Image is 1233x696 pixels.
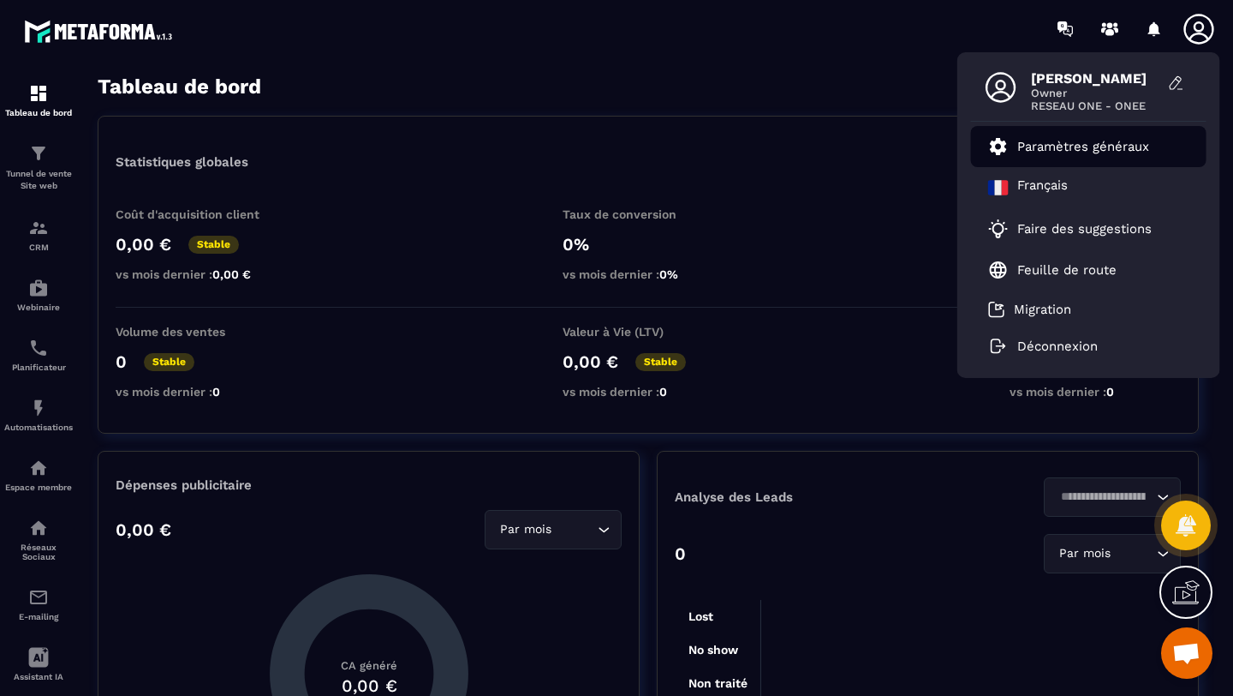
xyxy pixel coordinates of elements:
[563,267,734,281] p: vs mois dernier :
[1114,544,1153,563] input: Search for option
[4,325,73,385] a: schedulerschedulerPlanificateur
[1017,262,1117,278] p: Feuille de route
[4,363,73,372] p: Planificateur
[555,520,593,539] input: Search for option
[1017,221,1152,237] p: Faire des suggestions
[1017,339,1098,354] p: Déconnexion
[144,353,194,371] p: Stable
[4,543,73,561] p: Réseaux Sociaux
[116,207,287,221] p: Coût d'acquisition client
[4,634,73,694] a: Assistant IA
[116,267,287,281] p: vs mois dernier :
[988,301,1071,318] a: Migration
[116,154,248,170] p: Statistiques globales
[4,483,73,492] p: Espace membre
[212,385,220,399] span: 0
[28,278,49,298] img: automations
[28,143,49,164] img: formation
[4,303,73,312] p: Webinaire
[4,574,73,634] a: emailemailE-mailing
[28,83,49,104] img: formation
[28,218,49,238] img: formation
[188,236,239,254] p: Stable
[659,267,678,281] span: 0%
[28,338,49,358] img: scheduler
[98,75,261,99] h3: Tableau de bord
[635,353,686,371] p: Stable
[563,385,734,399] p: vs mois dernier :
[28,398,49,418] img: automations
[675,543,686,564] p: 0
[1044,534,1181,573] div: Search for option
[1014,302,1071,317] p: Migration
[116,351,127,372] p: 0
[212,267,251,281] span: 0,00 €
[4,612,73,621] p: E-mailing
[688,676,748,690] tspan: Non traité
[4,672,73,681] p: Assistant IA
[1031,70,1159,87] span: [PERSON_NAME]
[1055,544,1114,563] span: Par mois
[4,505,73,574] a: social-networksocial-networkRéseaux Sociaux
[988,260,1117,280] a: Feuille de route
[1010,385,1181,399] p: vs mois dernier :
[24,15,178,47] img: logo
[1055,488,1153,507] input: Search for option
[563,351,618,372] p: 0,00 €
[116,519,171,540] p: 0,00 €
[1044,477,1181,517] div: Search for option
[4,108,73,117] p: Tableau de bord
[4,130,73,205] a: formationformationTunnel de vente Site web
[116,234,171,255] p: 0,00 €
[688,643,739,657] tspan: No show
[659,385,667,399] span: 0
[688,609,713,623] tspan: Lost
[988,219,1168,239] a: Faire des suggestions
[4,243,73,252] p: CRM
[4,423,73,432] p: Automatisations
[496,520,555,539] span: Par mois
[4,168,73,192] p: Tunnel de vente Site web
[4,205,73,265] a: formationformationCRM
[116,477,622,493] p: Dépenses publicitaire
[4,70,73,130] a: formationformationTableau de bord
[563,207,734,221] p: Taux de conversion
[4,385,73,445] a: automationsautomationsAutomatisations
[988,136,1149,157] a: Paramètres généraux
[1106,385,1114,399] span: 0
[1031,87,1159,99] span: Owner
[28,587,49,608] img: email
[116,385,287,399] p: vs mois dernier :
[563,234,734,255] p: 0%
[4,445,73,505] a: automationsautomationsEspace membre
[1017,139,1149,154] p: Paramètres généraux
[485,510,622,549] div: Search for option
[28,458,49,478] img: automations
[1161,627,1212,679] div: Ouvrir le chat
[563,325,734,339] p: Valeur à Vie (LTV)
[1017,177,1068,198] p: Français
[116,325,287,339] p: Volume des ventes
[4,265,73,325] a: automationsautomationsWebinaire
[28,518,49,538] img: social-network
[675,489,928,505] p: Analyse des Leads
[1031,99,1159,112] span: RESEAU ONE - ONEE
